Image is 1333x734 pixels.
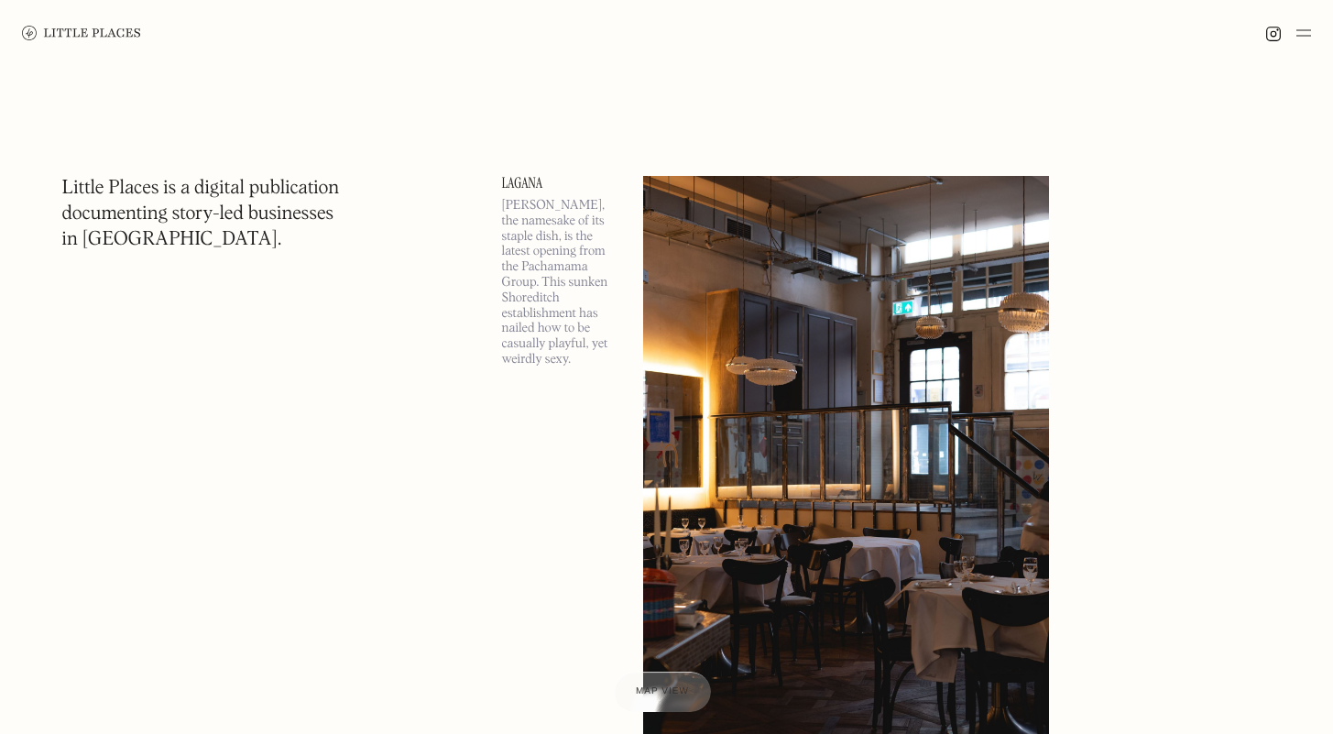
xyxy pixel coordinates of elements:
[62,176,340,253] h1: Little Places is a digital publication documenting story-led businesses in [GEOGRAPHIC_DATA].
[614,672,711,712] a: Map view
[636,686,689,696] span: Map view
[502,176,621,191] a: Lagana
[502,198,621,367] p: [PERSON_NAME], the namesake of its staple dish, is the latest opening from the Pachamama Group. T...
